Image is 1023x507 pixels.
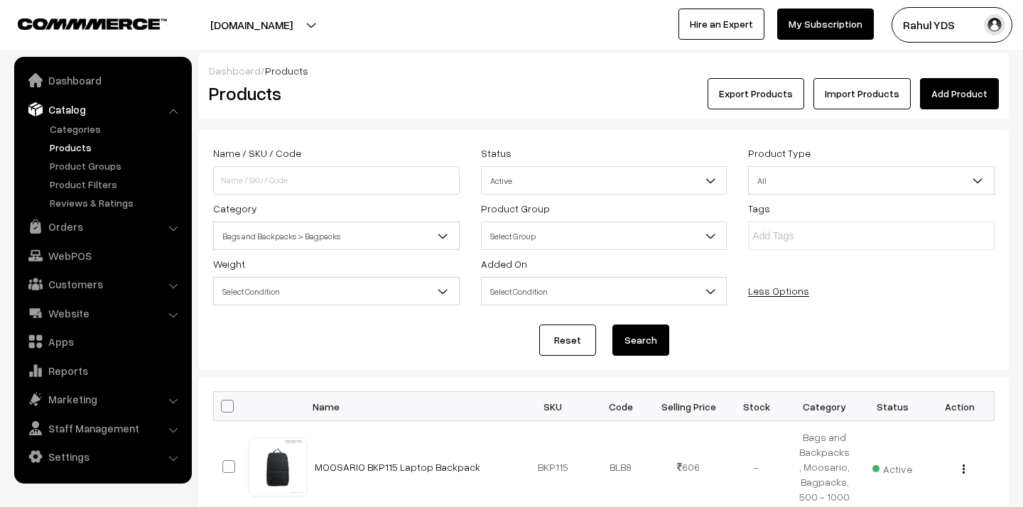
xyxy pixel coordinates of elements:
th: Category [791,392,859,421]
img: COMMMERCE [18,18,167,29]
a: WebPOS [18,243,187,268]
span: Select Condition [482,279,727,304]
a: Add Product [920,78,999,109]
button: Search [612,325,669,356]
a: Customers [18,271,187,297]
label: Product Type [748,146,811,160]
img: Menu [963,464,965,474]
a: Catalog [18,97,187,122]
a: Staff Management [18,415,187,441]
label: Name / SKU / Code [213,146,301,160]
th: Code [587,392,655,421]
label: Weight [213,256,245,271]
span: Bags and Backpacks > Bagpacks [213,222,460,250]
th: Name [306,392,519,421]
button: Export Products [708,78,804,109]
a: Products [46,140,187,155]
span: Active [482,168,727,193]
a: Product Groups [46,158,187,173]
th: Selling Price [655,392,723,421]
span: Select Group [482,224,727,249]
th: Stock [722,392,791,421]
a: Categories [46,121,187,136]
label: Tags [748,201,770,216]
a: Import Products [813,78,911,109]
a: Apps [18,329,187,354]
button: Rahul YDS [892,7,1012,43]
label: Added On [481,256,527,271]
span: Select Condition [213,277,460,305]
a: Website [18,300,187,326]
th: SKU [519,392,588,421]
input: Name / SKU / Code [213,166,460,195]
a: COMMMERCE [18,14,142,31]
span: All [749,168,994,193]
span: Active [481,166,727,195]
a: Reports [18,358,187,383]
img: user [984,14,1005,36]
th: Action [926,392,995,421]
span: Select Condition [214,279,459,304]
a: Product Filters [46,177,187,192]
a: Orders [18,214,187,239]
h2: Products [209,82,458,104]
input: Add Tags [752,229,877,244]
span: Products [265,65,308,77]
a: My Subscription [777,9,874,40]
button: [DOMAIN_NAME] [161,7,342,43]
th: Status [858,392,926,421]
a: Reviews & Ratings [46,195,187,210]
a: MOOSARIO BKP115 Laptop Backpack [315,461,480,473]
a: Reset [539,325,596,356]
a: Hire an Expert [678,9,764,40]
a: Dashboard [209,65,261,77]
label: Status [481,146,511,160]
span: Select Condition [481,277,727,305]
span: Active [872,458,912,476]
a: Less Options [748,285,809,297]
span: All [748,166,995,195]
span: Select Group [481,222,727,250]
span: Bags and Backpacks > Bagpacks [214,224,459,249]
label: Product Group [481,201,550,216]
label: Category [213,201,257,216]
a: Settings [18,444,187,469]
div: / [209,63,999,78]
a: Dashboard [18,67,187,93]
a: Marketing [18,386,187,412]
